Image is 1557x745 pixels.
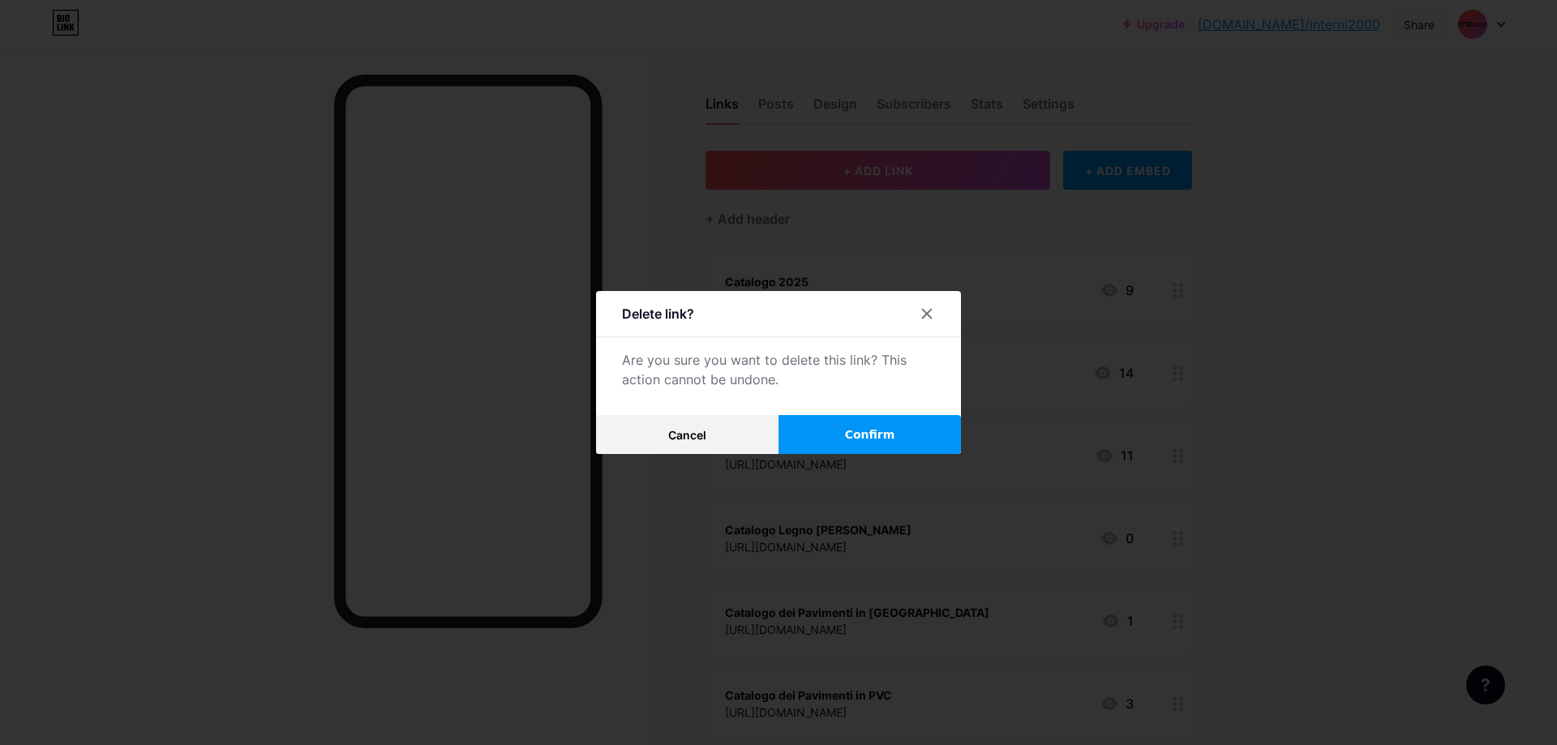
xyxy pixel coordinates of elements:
[622,350,935,389] div: Are you sure you want to delete this link? This action cannot be undone.
[845,426,895,443] span: Confirm
[668,428,706,442] span: Cancel
[778,415,961,454] button: Confirm
[622,304,694,323] div: Delete link?
[596,415,778,454] button: Cancel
